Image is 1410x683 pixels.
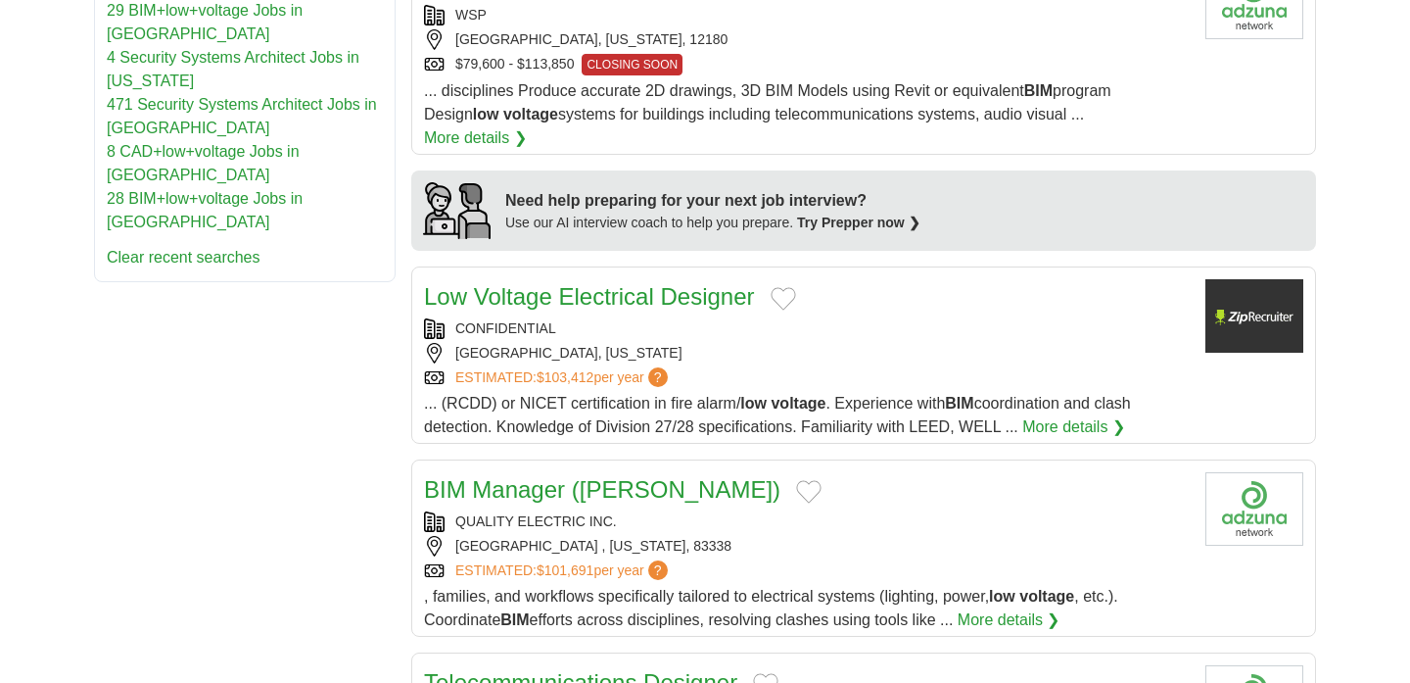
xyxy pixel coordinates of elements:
a: 29 BIM+low+voltage Jobs in [GEOGRAPHIC_DATA] [107,2,303,42]
a: More details ❯ [424,126,527,150]
button: Add to favorite jobs [796,480,822,504]
strong: BIM [500,611,529,628]
div: [GEOGRAPHIC_DATA], [US_STATE], 12180 [424,29,1190,50]
div: [GEOGRAPHIC_DATA] , [US_STATE], 83338 [424,536,1190,557]
a: ESTIMATED:$101,691per year? [455,561,672,581]
div: QUALITY ELECTRIC INC. [424,512,1190,532]
div: CONFIDENTIAL [424,318,1190,339]
span: CLOSING SOON [582,54,682,75]
div: [GEOGRAPHIC_DATA], [US_STATE] [424,343,1190,364]
div: Need help preparing for your next job interview? [505,189,920,213]
span: ... (RCDD) or NICET certification in fire alarm/ . Experience with coordination and clash detecti... [424,395,1131,435]
a: More details ❯ [1022,415,1125,439]
div: Use our AI interview coach to help you prepare. [505,213,920,233]
a: ESTIMATED:$103,412per year? [455,367,672,388]
img: Company logo [1205,279,1303,353]
span: ... disciplines Produce accurate 2D drawings, 3D BIM Models using Revit or equivalent program Des... [424,82,1111,122]
span: ? [648,367,668,387]
a: 4 Security Systems Architect Jobs in [US_STATE] [107,49,359,89]
strong: voltage [771,395,825,412]
span: ? [648,561,668,580]
span: , families, and workflows specifically tailored to electrical systems (lighting, power, , etc.). ... [424,588,1118,628]
a: 471 Security Systems Architect Jobs in [GEOGRAPHIC_DATA] [107,96,377,136]
button: Add to favorite jobs [771,287,796,311]
a: More details ❯ [958,609,1060,632]
div: $79,600 - $113,850 [424,54,1190,75]
span: $103,412 [537,369,593,385]
a: 8 CAD+low+voltage Jobs in [GEOGRAPHIC_DATA] [107,143,300,183]
a: Low Voltage Electrical Designer [424,283,755,310]
a: 28 BIM+low+voltage Jobs in [GEOGRAPHIC_DATA] [107,190,303,230]
strong: voltage [503,106,558,122]
strong: BIM [945,395,973,412]
strong: voltage [1019,588,1074,605]
strong: low [989,588,1015,605]
strong: low [473,106,499,122]
a: Clear recent searches [107,249,260,266]
img: Company logo [1205,472,1303,546]
strong: low [740,395,767,412]
a: BIM Manager ([PERSON_NAME]) [424,476,780,503]
strong: BIM [1024,82,1053,99]
a: Try Prepper now ❯ [797,215,920,230]
a: WSP [455,7,487,23]
span: $101,691 [537,562,593,578]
